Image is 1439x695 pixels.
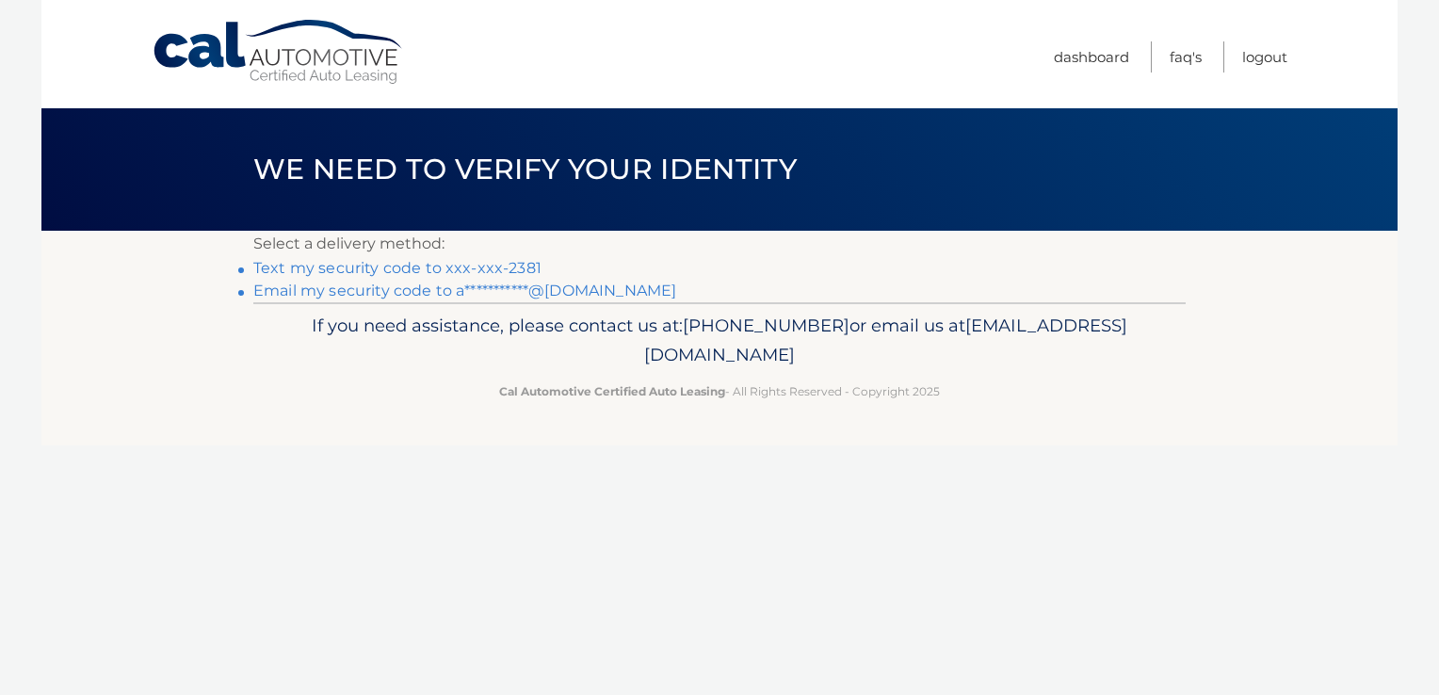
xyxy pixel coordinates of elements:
[499,384,725,398] strong: Cal Automotive Certified Auto Leasing
[1170,41,1202,73] a: FAQ's
[1054,41,1129,73] a: Dashboard
[253,152,797,186] span: We need to verify your identity
[683,315,849,336] span: [PHONE_NUMBER]
[1242,41,1287,73] a: Logout
[266,311,1173,371] p: If you need assistance, please contact us at: or email us at
[253,231,1186,257] p: Select a delivery method:
[253,259,542,277] a: Text my security code to xxx-xxx-2381
[152,19,406,86] a: Cal Automotive
[266,381,1173,401] p: - All Rights Reserved - Copyright 2025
